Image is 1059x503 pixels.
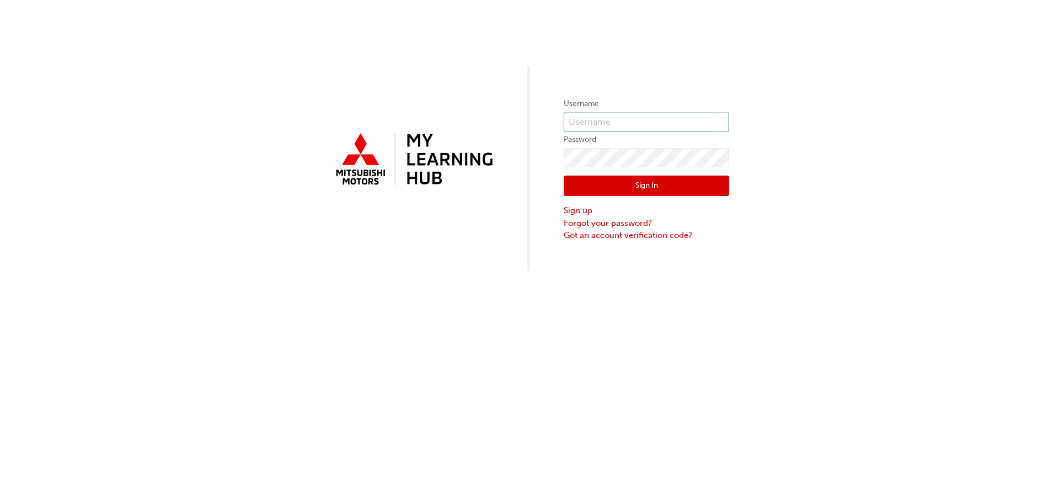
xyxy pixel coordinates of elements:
button: Sign In [564,176,729,197]
label: Username [564,97,729,110]
label: Password [564,133,729,146]
a: Sign up [564,204,729,217]
input: Username [564,113,729,131]
a: Got an account verification code? [564,229,729,242]
a: Forgot your password? [564,217,729,230]
img: mmal [330,129,495,192]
